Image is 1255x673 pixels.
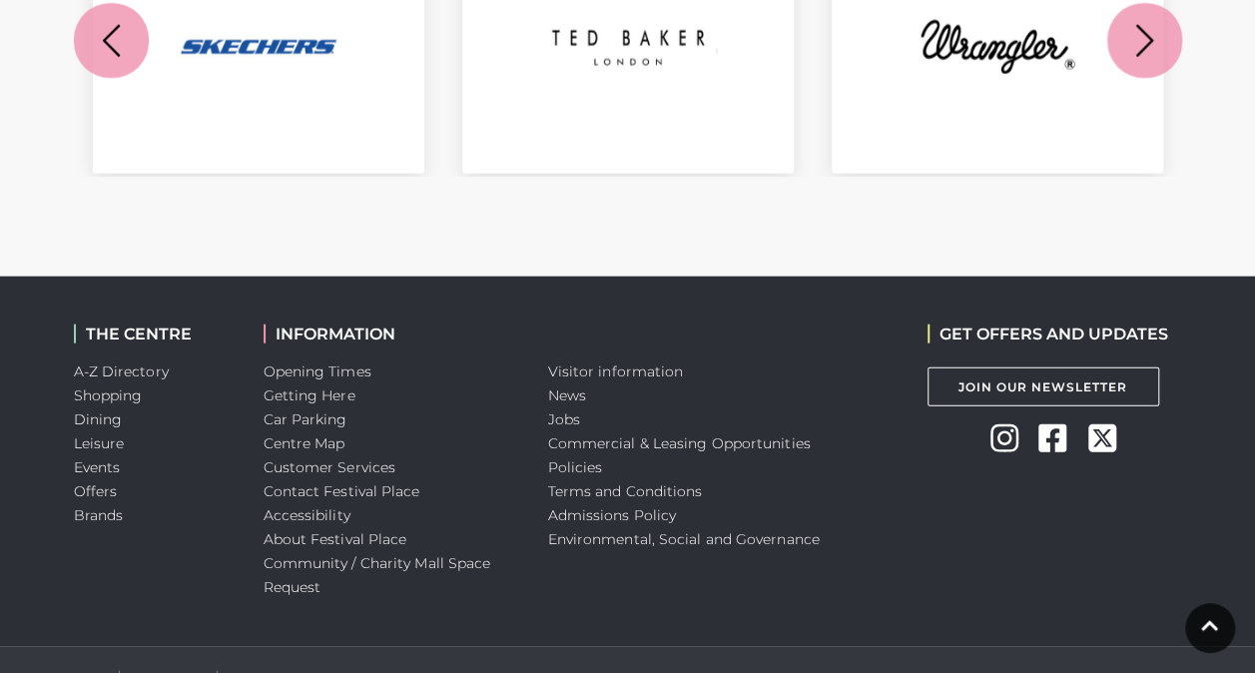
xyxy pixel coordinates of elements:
[548,458,603,476] a: Policies
[74,362,169,380] a: A-Z Directory
[74,506,124,524] a: Brands
[74,434,125,452] a: Leisure
[928,325,1168,343] h2: GET OFFERS AND UPDATES
[264,362,371,380] a: Opening Times
[264,458,396,476] a: Customer Services
[74,458,121,476] a: Events
[264,434,345,452] a: Centre Map
[74,482,118,500] a: Offers
[264,325,518,343] h2: INFORMATION
[264,554,491,596] a: Community / Charity Mall Space Request
[74,386,143,404] a: Shopping
[548,434,811,452] a: Commercial & Leasing Opportunities
[928,367,1159,406] a: Join Our Newsletter
[74,410,123,428] a: Dining
[264,410,347,428] a: Car Parking
[548,362,684,380] a: Visitor information
[264,386,355,404] a: Getting Here
[264,482,420,500] a: Contact Festival Place
[74,325,234,343] h2: THE CENTRE
[548,386,586,404] a: News
[264,506,350,524] a: Accessibility
[548,530,820,548] a: Environmental, Social and Governance
[264,530,407,548] a: About Festival Place
[548,506,677,524] a: Admissions Policy
[548,410,580,428] a: Jobs
[548,482,703,500] a: Terms and Conditions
